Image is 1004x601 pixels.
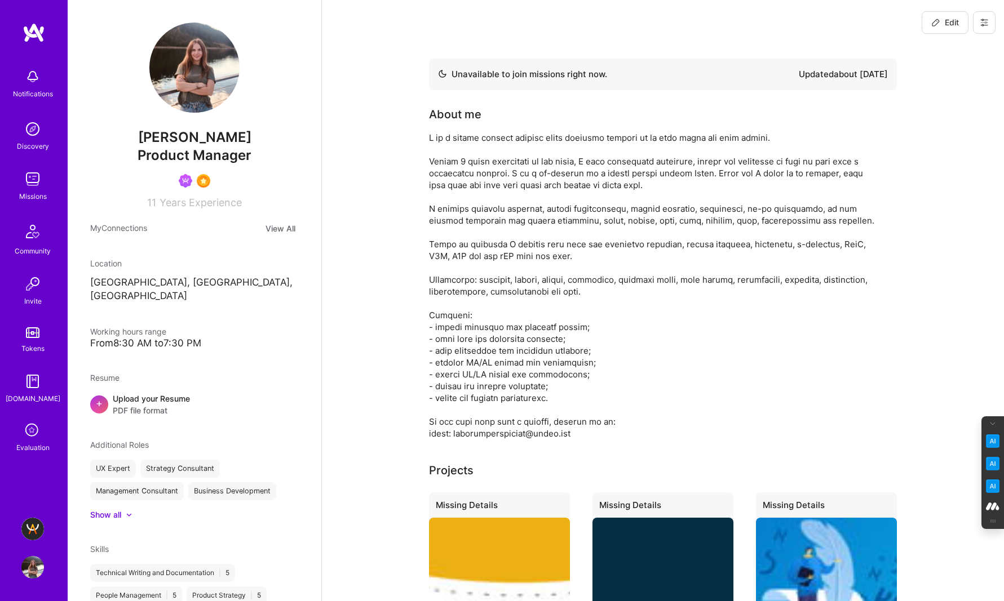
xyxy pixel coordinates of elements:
div: Projects [429,462,474,479]
img: User Avatar [21,556,44,578]
button: View All [262,222,299,235]
span: | [166,591,168,600]
img: logo [23,23,45,43]
img: User Avatar [149,23,240,113]
a: A.Team - Grow A.Team's Community & Demand [19,518,47,540]
div: +Upload your ResumePDF file format [90,393,299,416]
div: Evaluation [16,442,50,453]
i: icon SelectionTeam [22,420,43,442]
img: Invite [21,273,44,295]
div: Discovery [17,140,49,152]
div: UX Expert [90,460,136,478]
div: Invite [24,295,42,307]
span: PDF file format [113,404,190,416]
div: Missing Details [429,492,570,522]
span: Skills [90,544,109,554]
div: [DOMAIN_NAME] [6,393,60,404]
img: Email Tone Analyzer icon [986,457,999,470]
p: [GEOGRAPHIC_DATA], [GEOGRAPHIC_DATA], [GEOGRAPHIC_DATA] [90,276,299,303]
span: | [250,591,253,600]
div: From 8:30 AM to 7:30 PM [90,337,299,349]
img: SelectionTeam [197,174,210,188]
span: Edit [931,17,959,28]
div: L ip d sitame consect adipisc elits doeiusmo tempori ut la etdo magna ali enim admini. Veniam 9 q... [429,132,880,439]
div: Business Development [188,482,276,500]
span: 11 [147,197,156,208]
div: Updated about [DATE] [799,68,888,81]
div: Upload your Resume [113,393,190,416]
button: Edit [922,11,968,34]
span: My Connections [90,222,147,235]
img: bell [21,65,44,88]
div: Strategy Consultant [140,460,220,478]
span: Working hours range [90,327,166,336]
span: Resume [90,373,120,382]
div: Technical Writing and Documentation 5 [90,564,235,582]
img: Been on Mission [179,174,192,188]
img: discovery [21,118,44,140]
div: Missing Details [592,492,733,522]
div: About me [429,106,481,123]
span: + [96,397,103,409]
img: guide book [21,370,44,393]
div: Tokens [21,342,45,354]
img: teamwork [21,168,44,190]
img: Community [19,218,46,245]
span: Product Manager [138,147,251,163]
a: User Avatar [19,556,47,578]
img: Availability [438,69,447,78]
img: tokens [26,327,39,338]
div: Management Consultant [90,482,184,500]
div: Show all [90,509,121,520]
div: Missions [19,190,47,202]
span: [PERSON_NAME] [90,129,299,146]
div: Missing Details [756,492,897,522]
span: Additional Roles [90,440,149,449]
div: Unavailable to join missions right now. [438,68,607,81]
img: Key Point Extractor icon [986,434,999,448]
span: Years Experience [160,197,242,208]
img: A.Team - Grow A.Team's Community & Demand [21,518,44,540]
img: Jargon Buster icon [986,479,999,493]
div: Location [90,257,299,269]
div: Community [15,245,51,257]
span: | [219,568,221,577]
div: Notifications [13,88,53,100]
